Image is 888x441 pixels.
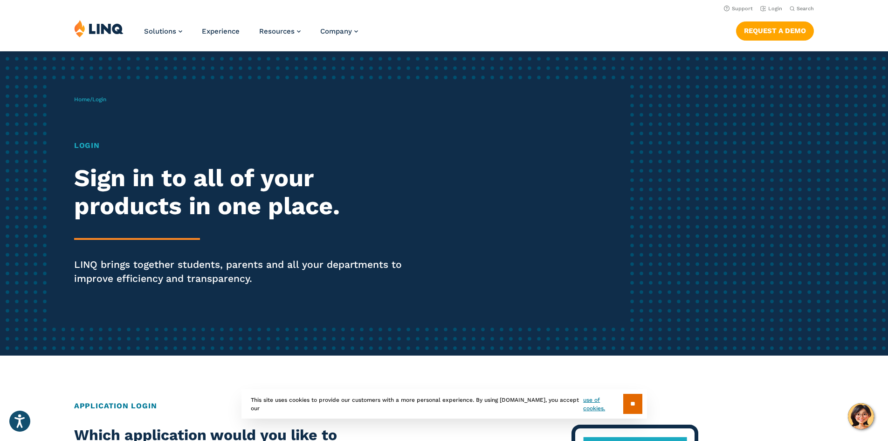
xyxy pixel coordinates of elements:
[74,20,124,37] img: LINQ | K‑12 Software
[144,27,176,35] span: Solutions
[74,140,416,151] h1: Login
[74,96,90,103] a: Home
[241,389,647,419] div: This site uses cookies to provide our customers with a more personal experience. By using [DOMAIN...
[320,27,358,35] a: Company
[74,96,106,103] span: /
[74,258,416,286] p: LINQ brings together students, parents and all your departments to improve efficiency and transpa...
[74,400,814,412] h2: Application Login
[92,96,106,103] span: Login
[144,20,358,50] nav: Primary Navigation
[259,27,301,35] a: Resources
[583,396,623,413] a: use of cookies.
[320,27,352,35] span: Company
[736,20,814,40] nav: Button Navigation
[202,27,240,35] a: Experience
[724,6,753,12] a: Support
[797,6,814,12] span: Search
[790,5,814,12] button: Open Search Bar
[74,164,416,220] h2: Sign in to all of your products in one place.
[144,27,182,35] a: Solutions
[848,403,874,429] button: Hello, have a question? Let’s chat.
[760,6,782,12] a: Login
[736,21,814,40] a: Request a Demo
[259,27,295,35] span: Resources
